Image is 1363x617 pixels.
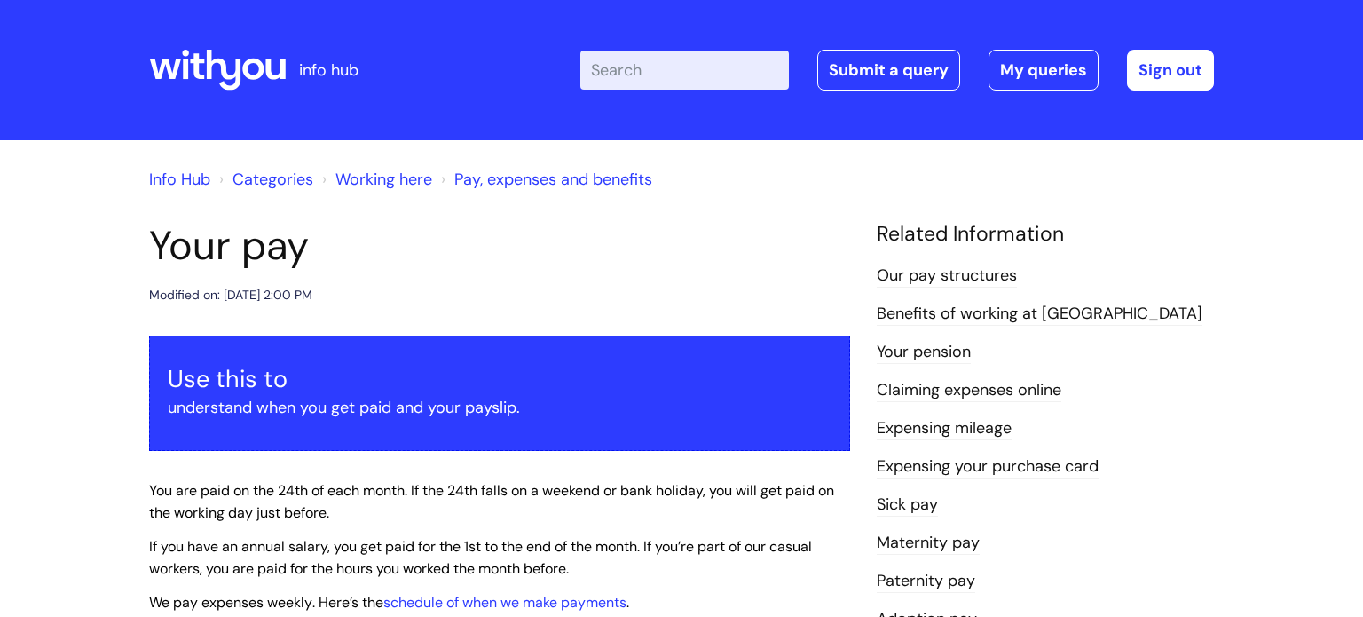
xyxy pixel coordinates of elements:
input: Search [580,51,789,90]
a: Pay, expenses and benefits [454,169,652,190]
p: understand when you get paid and your payslip. [168,393,831,422]
span: You are paid on the 24th of each month. If the 24th falls on a weekend or bank holiday, you will ... [149,481,834,522]
a: Working here [335,169,432,190]
span: If you have an annual salary, you get paid for the 1st to the end of the month. If you’re part of... [149,537,812,578]
a: Your pension [877,341,971,364]
li: Working here [318,165,432,194]
a: Submit a query [817,50,960,91]
p: info hub [299,56,358,84]
a: Sign out [1127,50,1214,91]
span: . Here’s the . [149,593,629,612]
a: schedule of when we make payments [383,593,626,612]
a: Info Hub [149,169,210,190]
a: Claiming expenses online [877,379,1061,402]
a: Benefits of working at [GEOGRAPHIC_DATA] [877,303,1202,326]
a: Our pay structures [877,265,1017,288]
a: Categories [232,169,313,190]
a: Paternity pay [877,570,975,593]
a: Expensing your purchase card [877,455,1099,479]
span: We pay expenses weekly [149,593,312,612]
a: Sick pay [877,494,938,517]
div: Modified on: [DATE] 2:00 PM [149,284,312,306]
a: Expensing mileage [877,417,1012,440]
h3: Use this to [168,365,831,393]
h4: Related Information [877,222,1214,247]
h1: Your pay [149,222,850,270]
li: Pay, expenses and benefits [437,165,652,194]
div: | - [580,50,1214,91]
li: Solution home [215,165,313,194]
a: My queries [989,50,1099,91]
a: Maternity pay [877,532,980,555]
